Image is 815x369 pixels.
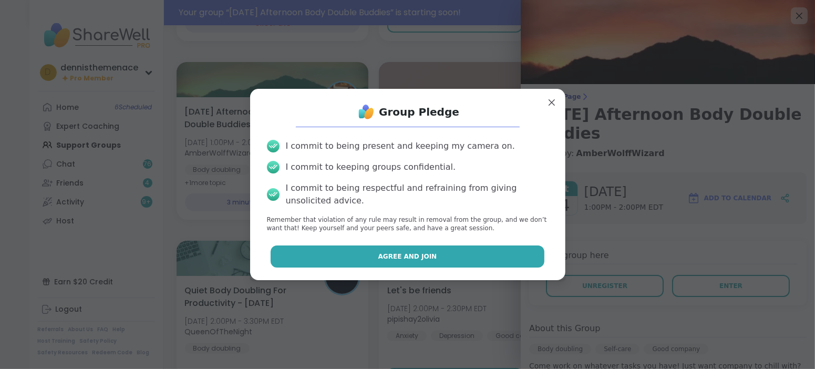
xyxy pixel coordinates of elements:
[286,140,515,152] div: I commit to being present and keeping my camera on.
[286,161,456,173] div: I commit to keeping groups confidential.
[356,101,377,122] img: ShareWell Logo
[271,245,544,268] button: Agree and Join
[379,105,459,119] h1: Group Pledge
[267,216,549,233] p: Remember that violation of any rule may result in removal from the group, and we don’t want that!...
[286,182,549,207] div: I commit to being respectful and refraining from giving unsolicited advice.
[378,252,437,261] span: Agree and Join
